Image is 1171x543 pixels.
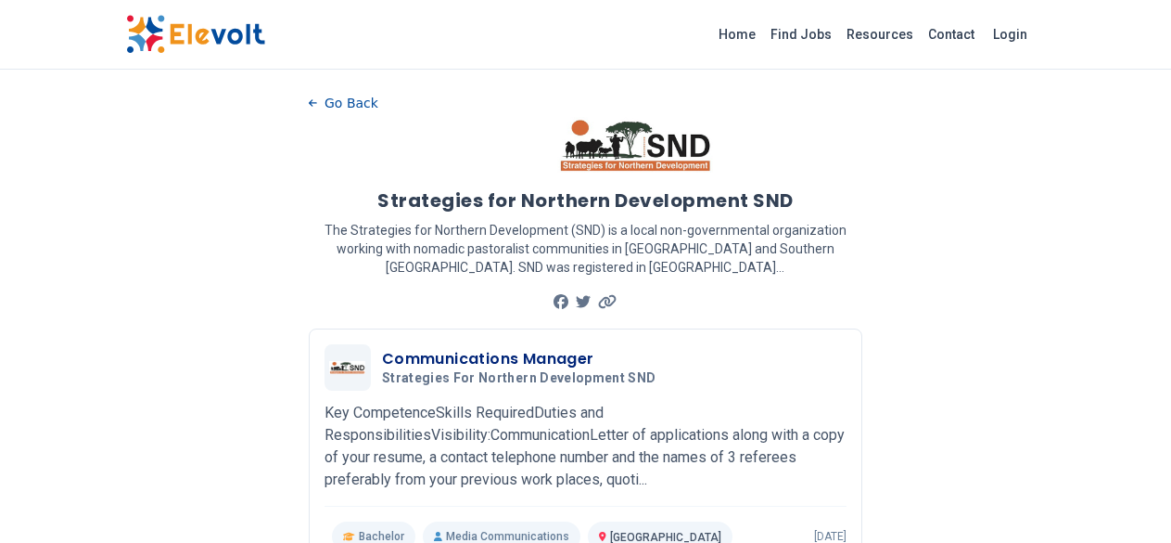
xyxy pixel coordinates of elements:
[309,221,862,277] p: The Strategies for Northern Development (SND) is a local non-governmental organization working wi...
[839,19,921,49] a: Resources
[377,187,794,213] h1: Strategies for Northern Development SND
[126,15,265,54] img: Elevolt
[921,19,982,49] a: Contact
[711,19,763,49] a: Home
[325,402,846,491] p: Key CompetenceSkills RequiredDuties and ResponsibilitiesVisibility:CommunicationLetter of applica...
[309,89,378,117] button: Go Back
[329,361,366,374] img: Strategies for Northern Development SND
[763,19,839,49] a: Find Jobs
[382,370,656,387] span: Strategies for Northern Development SND
[382,348,664,370] h3: Communications Manager
[982,16,1038,53] a: Login
[557,117,718,173] img: Strategies for Northern Development SND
